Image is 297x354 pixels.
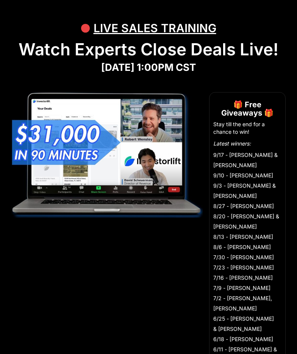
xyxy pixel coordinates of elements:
li: Stay till the end for a chance to win! [213,121,281,136]
h1: Watch Experts Close Deals Live! [8,39,289,60]
em: Latest winners: [213,140,251,147]
div: LIVE SALES TRAINING [94,17,216,39]
strong: [DATE] 1:00PM CST [101,61,196,73]
strong: 🎁 Free Giveaways 🎁 [221,100,274,117]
